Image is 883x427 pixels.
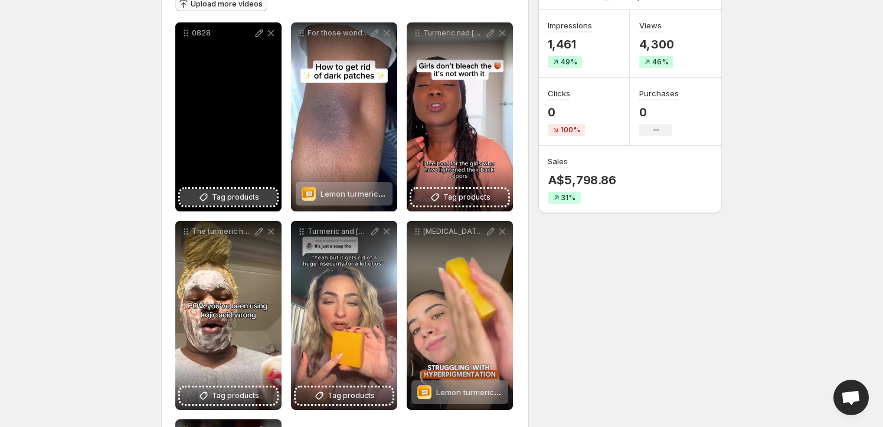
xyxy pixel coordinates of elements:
span: 49% [561,57,577,67]
p: 4,300 [639,37,673,51]
span: Lemon turmeric & [MEDICAL_DATA] brightening soap [321,189,515,198]
span: Lemon turmeric & [MEDICAL_DATA] brightening soap [436,387,631,397]
button: Tag products [296,387,393,404]
a: Open chat [833,380,869,415]
img: Lemon turmeric & kojic-acid brightening soap [302,187,316,201]
button: Tag products [411,189,508,206]
div: 0828Tag products [175,22,282,211]
p: 0828 [192,28,253,38]
h3: Views [639,19,662,31]
span: 31% [561,193,575,203]
p: 0 [639,105,679,119]
span: Tag products [212,390,259,402]
div: Turmeric nad [MEDICAL_DATA] thank me later darkspots [MEDICAL_DATA]Tag products [407,22,513,211]
h3: Purchases [639,87,679,99]
span: Tag products [328,390,375,402]
p: Turmeric nad [MEDICAL_DATA] thank me later darkspots [MEDICAL_DATA] [423,28,485,38]
p: [MEDICAL_DATA] Dark spots Body patches You dont need 10 products just one bar that works [423,227,485,236]
h3: Impressions [548,19,592,31]
p: 0 [548,105,585,119]
span: Tag products [443,191,490,203]
span: 100% [561,125,580,135]
p: For those wondering this is turmeric soap with [MEDICAL_DATA] [308,28,369,38]
h3: Sales [548,155,568,167]
button: Tag products [180,189,277,206]
p: The turmeric helps with inflammation while [MEDICAL_DATA] [PERSON_NAME] skin tone and reduces mel... [192,227,253,236]
img: Lemon turmeric & kojic-acid brightening soap [417,385,431,399]
p: 1,461 [548,37,592,51]
div: The turmeric helps with inflammation while [MEDICAL_DATA] [PERSON_NAME] skin tone and reduces mel... [175,221,282,410]
p: A$5,798.86 [548,173,616,187]
span: Tag products [212,191,259,203]
div: [MEDICAL_DATA] Dark spots Body patches You dont need 10 products just one bar that worksLemon tur... [407,221,513,410]
h3: Clicks [548,87,570,99]
div: Turmeric and [MEDICAL_DATA] soap is so good for evening out skin tones and reducing inflammation ... [291,221,397,410]
p: Turmeric and [MEDICAL_DATA] soap is so good for evening out skin tones and reducing inflammation ... [308,227,369,236]
span: 46% [652,57,669,67]
div: For those wondering this is turmeric soap with [MEDICAL_DATA]Lemon turmeric & kojic-acid brighten... [291,22,397,211]
button: Tag products [180,387,277,404]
